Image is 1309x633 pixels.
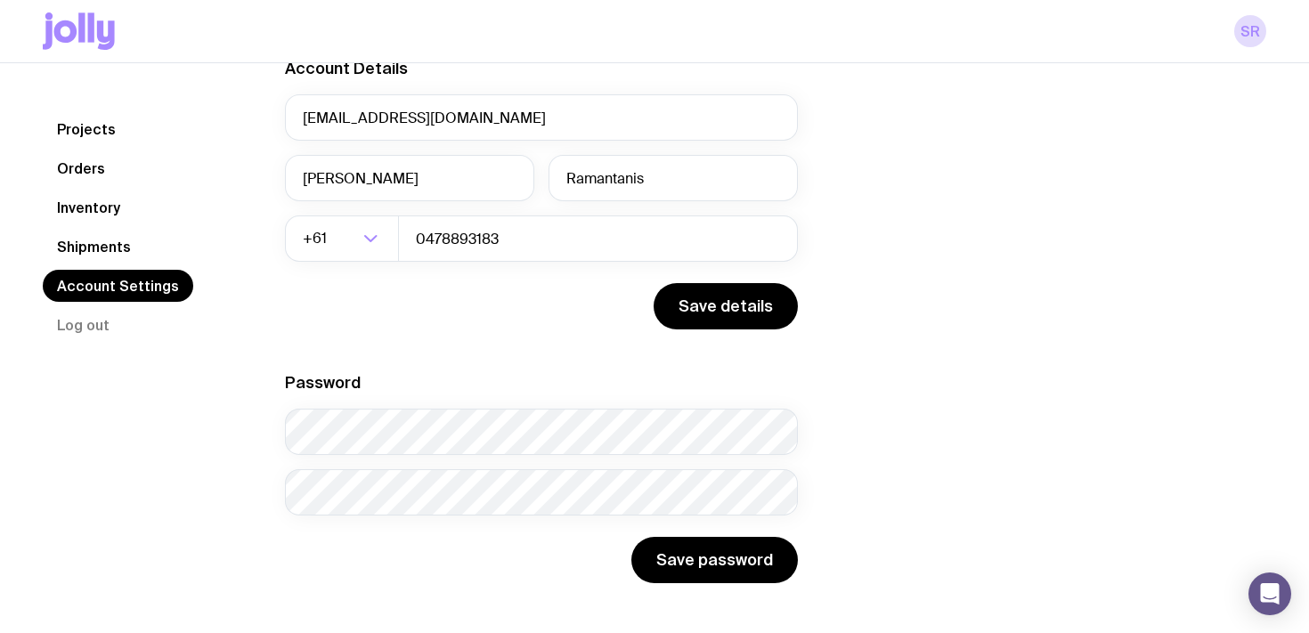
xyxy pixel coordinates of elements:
a: Inventory [43,191,134,223]
a: Shipments [43,231,145,263]
a: Orders [43,152,119,184]
button: Log out [43,309,124,341]
a: Account Settings [43,270,193,302]
input: First Name [285,155,534,201]
div: Search for option [285,215,399,262]
input: Last Name [549,155,798,201]
a: Projects [43,113,130,145]
input: your@email.com [285,94,798,141]
div: Open Intercom Messenger [1248,572,1291,615]
label: Password [285,373,361,392]
button: Save details [654,283,798,329]
input: 0400123456 [398,215,798,262]
span: +61 [303,215,330,262]
label: Account Details [285,59,408,77]
button: Save password [631,537,798,583]
a: SR [1234,15,1266,47]
input: Search for option [330,215,358,262]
